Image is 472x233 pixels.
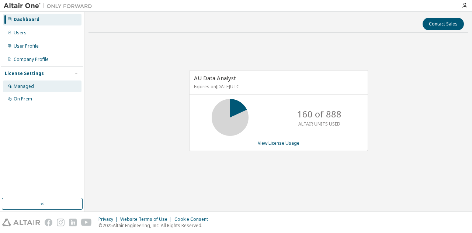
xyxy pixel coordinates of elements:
[194,74,236,82] span: AU Data Analyst
[5,71,44,76] div: License Settings
[69,219,77,226] img: linkedin.svg
[120,216,174,222] div: Website Terms of Use
[298,121,340,127] p: ALTAIR UNITS USED
[423,18,464,30] button: Contact Sales
[258,140,299,146] a: View License Usage
[2,219,40,226] img: altair_logo.svg
[14,96,32,102] div: On Prem
[98,222,212,229] p: © 2025 Altair Engineering, Inc. All Rights Reserved.
[57,219,65,226] img: instagram.svg
[297,108,341,120] p: 160 of 888
[81,219,92,226] img: youtube.svg
[4,2,96,10] img: Altair One
[45,219,52,226] img: facebook.svg
[174,216,212,222] div: Cookie Consent
[194,83,361,90] p: Expires on [DATE] UTC
[14,17,39,23] div: Dashboard
[98,216,120,222] div: Privacy
[14,30,27,36] div: Users
[14,56,49,62] div: Company Profile
[14,83,34,89] div: Managed
[14,43,39,49] div: User Profile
